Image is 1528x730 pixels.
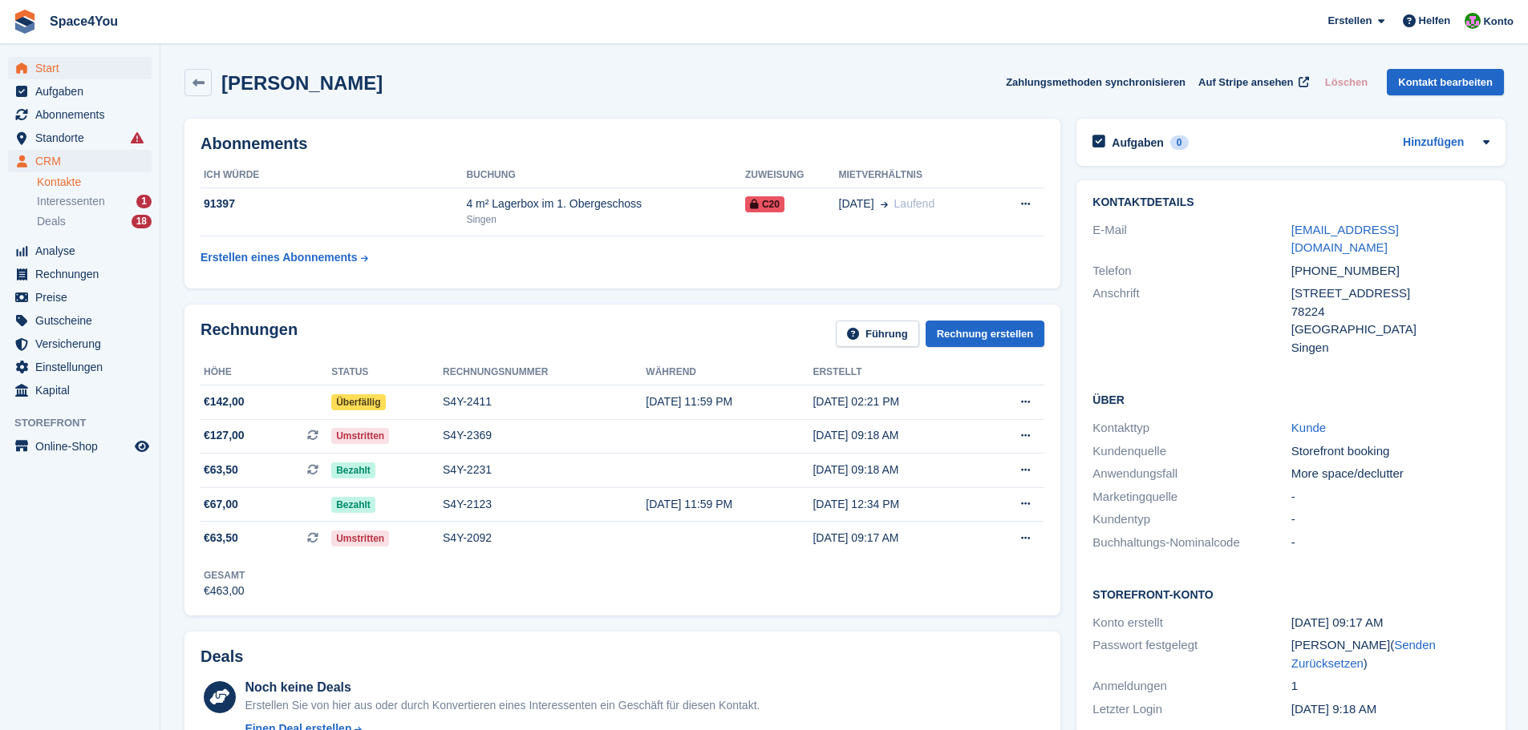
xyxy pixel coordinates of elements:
[331,462,375,478] span: Bezahlt
[745,163,839,188] th: Zuweisung
[1092,442,1291,461] div: Kundenquelle
[1291,677,1489,696] div: 1
[8,286,152,309] a: menu
[331,360,443,385] th: Status
[1291,638,1436,670] a: Senden Zurücksetzen
[1291,614,1489,632] div: [DATE] 09:17 AM
[1291,223,1399,255] a: [EMAIL_ADDRESS][DOMAIN_NAME]
[201,321,298,347] h2: Rechnungen
[204,568,245,583] div: Gesamt
[14,415,160,431] span: Storefront
[1291,510,1489,529] div: -
[1092,586,1489,602] h2: Storefront-Konto
[132,215,152,228] div: 18
[35,103,132,126] span: Abonnements
[331,394,385,410] span: Überfällig
[1092,636,1291,672] div: Passwort festgelegt
[245,697,760,714] div: Erstellen Sie von hier aus oder durch Konvertieren eines Interessenten ein Geschäft für diesen Ko...
[1291,442,1489,461] div: Storefront booking
[201,135,1044,153] h2: Abonnements
[839,196,874,212] span: [DATE]
[1192,69,1312,95] a: Auf Stripe ansehen
[35,286,132,309] span: Preise
[1092,677,1291,696] div: Anmeldungen
[201,196,466,212] div: 91397
[1092,465,1291,483] div: Anwendungsfall
[1291,534,1489,552] div: -
[1198,75,1293,91] span: Auf Stripe ansehen
[1291,339,1489,357] div: Singen
[1092,419,1291,438] div: Kontakttyp
[201,647,243,666] h2: Deals
[37,214,66,229] span: Deals
[13,10,37,34] img: stora-icon-8386f47178a22dfd0bd8f6a31ec36ba5ce8667c1dd55bd0f319d3a0aa187defe.svg
[1291,488,1489,506] div: -
[8,333,152,355] a: menu
[8,150,152,172] a: menu
[43,8,124,34] a: Space4You
[1403,134,1464,152] a: Hinzufügen
[8,240,152,262] a: menu
[35,57,132,79] span: Start
[35,309,132,332] span: Gutscheine
[839,163,991,188] th: Mietverhältnis
[1092,391,1489,407] h2: Über
[1291,638,1436,670] span: ( )
[35,333,132,355] span: Versicherung
[1291,303,1489,321] div: 78224
[1327,13,1372,29] span: Erstellen
[1112,135,1164,150] h2: Aufgaben
[8,57,152,79] a: menu
[8,379,152,401] a: menu
[1092,700,1291,719] div: Letzter Login
[443,462,646,478] div: S4Y-2231
[466,196,745,212] div: 4 m² Lagerbox im 1. Obergeschoss
[331,497,375,513] span: Bezahlt
[37,175,152,190] a: Kontakte
[8,309,152,332] a: menu
[646,393,813,410] div: [DATE] 11:59 PM
[1092,510,1291,529] div: Kundentyp
[331,530,389,546] span: Umstritten
[1483,14,1514,30] span: Konto
[813,427,979,444] div: [DATE] 09:18 AM
[1092,262,1291,280] div: Telefon
[1291,321,1489,339] div: [GEOGRAPHIC_DATA]
[1291,465,1489,483] div: More space/declutter
[926,321,1045,347] a: Rechnung erstellen
[35,150,132,172] span: CRM
[443,530,646,546] div: S4Y-2092
[443,496,646,513] div: S4Y-2123
[813,462,979,478] div: [DATE] 09:18 AM
[8,80,152,103] a: menu
[813,393,979,410] div: [DATE] 02:21 PM
[204,496,238,513] span: €67,00
[204,530,238,546] span: €63,50
[245,678,760,697] div: Noch keine Deals
[37,194,105,209] span: Interessenten
[1006,69,1186,95] button: Zahlungsmethoden synchronisieren
[813,360,979,385] th: Erstellt
[836,321,919,347] a: Führung
[204,462,238,478] span: €63,50
[443,393,646,410] div: S4Y-2411
[1291,702,1376,716] time: 2025-06-18 07:18:02 UTC
[813,496,979,513] div: [DATE] 12:34 PM
[1319,69,1374,95] button: Löschen
[1291,421,1326,434] a: Kunde
[37,193,152,210] a: Interessenten 1
[35,379,132,401] span: Kapital
[35,127,132,149] span: Standorte
[646,496,813,513] div: [DATE] 11:59 PM
[204,427,245,444] span: €127,00
[1092,534,1291,552] div: Buchhaltungs-Nominalcode
[443,360,646,385] th: Rechnungsnummer
[1092,488,1291,506] div: Marketingquelle
[35,435,132,458] span: Online-Shop
[204,393,245,410] span: €142,00
[8,103,152,126] a: menu
[1092,284,1291,357] div: Anschrift
[136,195,152,208] div: 1
[201,243,368,272] a: Erstellen eines Abonnements
[132,437,152,456] a: Vorschau-Shop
